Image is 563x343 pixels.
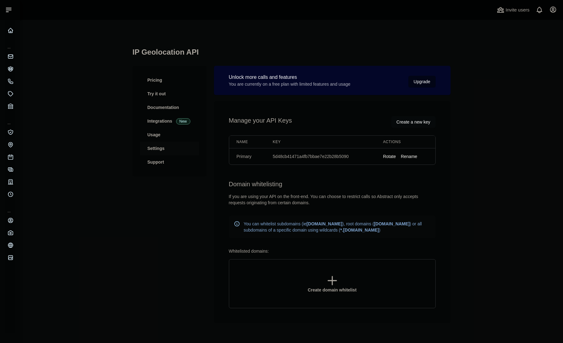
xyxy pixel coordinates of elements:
[176,118,190,124] span: New
[229,81,351,87] div: You are currently on a free plan with limited features and usage
[229,148,266,165] td: Primary
[229,193,436,206] div: If you are using your API on the front-end. You can choose to restrict calls so Abstract only acc...
[133,47,451,62] h1: IP Geolocation API
[265,148,375,165] td: 5d48cb41471a4fb7bbae7e22b28b5090
[340,228,379,232] b: *.[DOMAIN_NAME]
[229,74,351,81] div: Unlock more calls and features
[5,201,15,214] div: ...
[374,221,410,226] b: [DOMAIN_NAME]
[229,116,292,128] h2: Manage your API Keys
[308,287,356,292] span: Create domain whitelist
[140,87,199,101] a: Try it out
[140,142,199,155] a: Settings
[140,73,199,87] a: Pricing
[140,155,199,169] a: Support
[506,7,529,14] span: Invite users
[140,101,199,114] a: Documentation
[375,136,435,148] th: Actions
[140,114,199,128] a: Integrations New
[5,37,15,50] div: ...
[5,113,15,125] div: ...
[391,116,436,128] button: Create a new key
[229,136,266,148] th: Name
[244,221,431,233] p: You can whitelist subdomains (ie ), root domains ( ) or all subdomains of a specific domain using...
[229,180,436,188] h2: Domain whitelisting
[306,221,342,226] b: [DOMAIN_NAME]
[229,249,269,254] label: Whitelisted domains:
[496,5,531,15] button: Invite users
[408,76,436,88] button: Upgrade
[383,153,396,160] button: Rotate
[401,153,417,160] button: Rename
[140,128,199,142] a: Usage
[265,136,375,148] th: Key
